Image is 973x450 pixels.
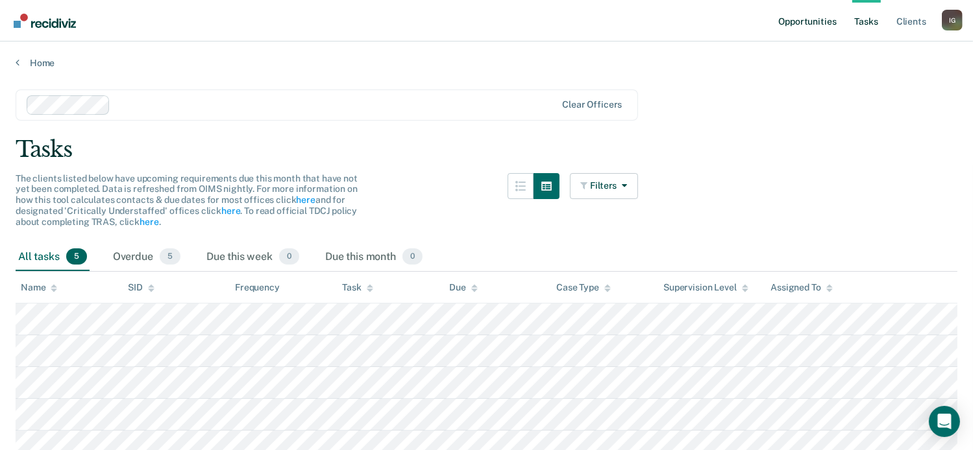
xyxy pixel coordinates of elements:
[556,282,611,293] div: Case Type
[160,248,180,265] span: 5
[14,14,76,28] img: Recidiviz
[342,282,373,293] div: Task
[942,10,963,30] button: Profile dropdown button
[66,248,87,265] span: 5
[770,282,832,293] div: Assigned To
[929,406,960,437] div: Open Intercom Messenger
[16,243,90,272] div: All tasks5
[235,282,280,293] div: Frequency
[323,243,425,272] div: Due this month0
[21,282,57,293] div: Name
[942,10,963,30] div: I G
[16,173,358,227] span: The clients listed below have upcoming requirements due this month that have not yet been complet...
[204,243,302,272] div: Due this week0
[221,206,240,216] a: here
[128,282,154,293] div: SID
[279,248,299,265] span: 0
[110,243,183,272] div: Overdue5
[449,282,478,293] div: Due
[570,173,639,199] button: Filters
[402,248,423,265] span: 0
[16,136,957,163] div: Tasks
[16,57,957,69] a: Home
[296,195,315,205] a: here
[663,282,748,293] div: Supervision Level
[140,217,158,227] a: here
[562,99,622,110] div: Clear officers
